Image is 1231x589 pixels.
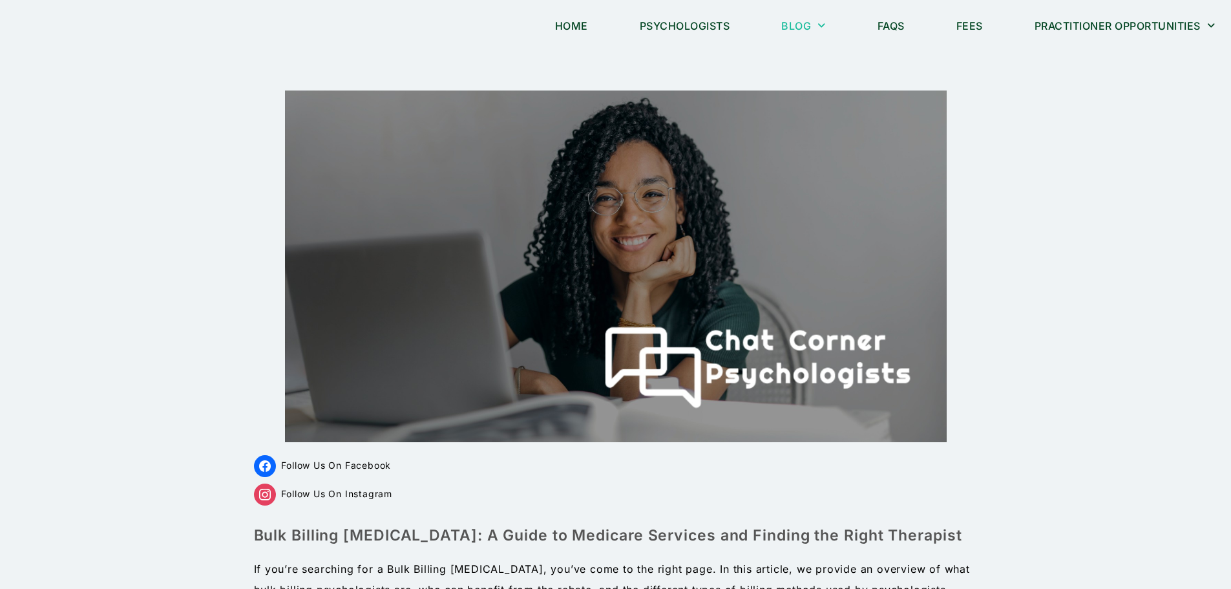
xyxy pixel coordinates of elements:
a: Follow Us On Facebook [254,460,392,471]
a: Blog [765,11,842,41]
a: Fees [940,11,999,41]
h1: Bulk Billing [MEDICAL_DATA]: A Guide to Medicare Services and Finding the Right Therapist [254,525,978,546]
img: bulk billing psychologist [285,91,947,442]
a: Home [539,11,604,41]
a: Psychologists [624,11,746,41]
span: Follow Us On Instagram [281,488,392,499]
a: FAQs [861,11,921,41]
a: Follow Us On Instagram [254,488,392,499]
span: Follow Us On Facebook [281,460,391,471]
